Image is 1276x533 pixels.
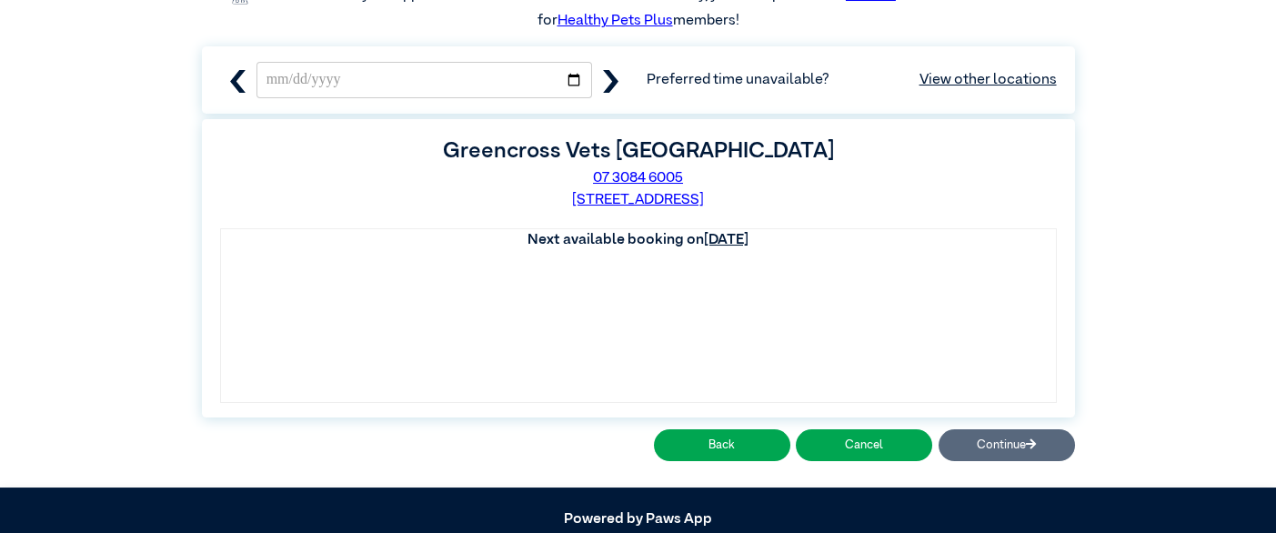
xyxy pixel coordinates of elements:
[654,429,790,461] button: Back
[221,229,1056,251] th: Next available booking on
[202,511,1075,528] h5: Powered by Paws App
[796,429,932,461] button: Cancel
[443,140,834,162] label: Greencross Vets [GEOGRAPHIC_DATA]
[558,14,673,28] a: Healthy Pets Plus
[704,233,749,247] u: [DATE]
[572,193,704,207] a: [STREET_ADDRESS]
[919,69,1057,91] a: View other locations
[593,171,683,186] a: 07 3084 6005
[647,69,1056,91] span: Preferred time unavailable?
